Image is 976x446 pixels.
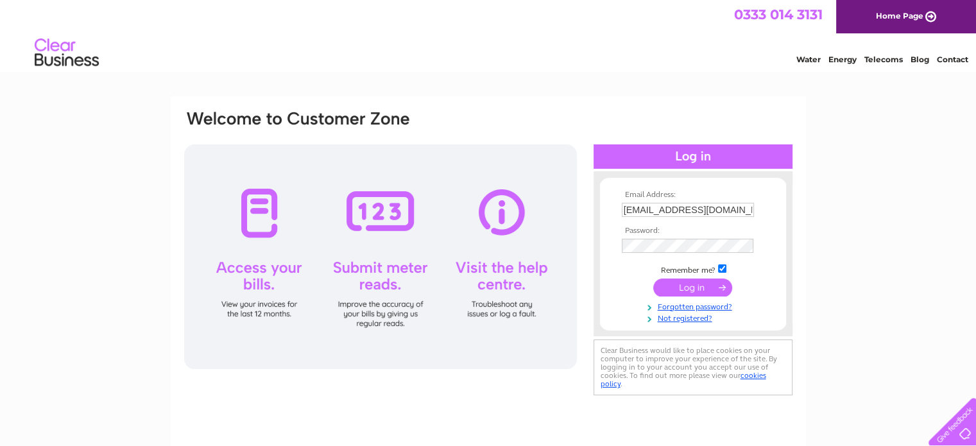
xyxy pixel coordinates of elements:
a: Water [796,55,821,64]
a: Contact [937,55,968,64]
th: Email Address: [619,191,767,200]
div: Clear Business would like to place cookies on your computer to improve your experience of the sit... [594,339,792,395]
input: Submit [653,279,732,296]
a: Not registered? [622,311,767,323]
td: Remember me? [619,262,767,275]
div: Clear Business is a trading name of Verastar Limited (registered in [GEOGRAPHIC_DATA] No. 3667643... [185,7,792,62]
a: 0333 014 3131 [734,6,823,22]
a: cookies policy [601,371,766,388]
a: Telecoms [864,55,903,64]
a: Forgotten password? [622,300,767,312]
a: Energy [828,55,857,64]
img: logo.png [34,33,99,73]
a: Blog [911,55,929,64]
th: Password: [619,227,767,236]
